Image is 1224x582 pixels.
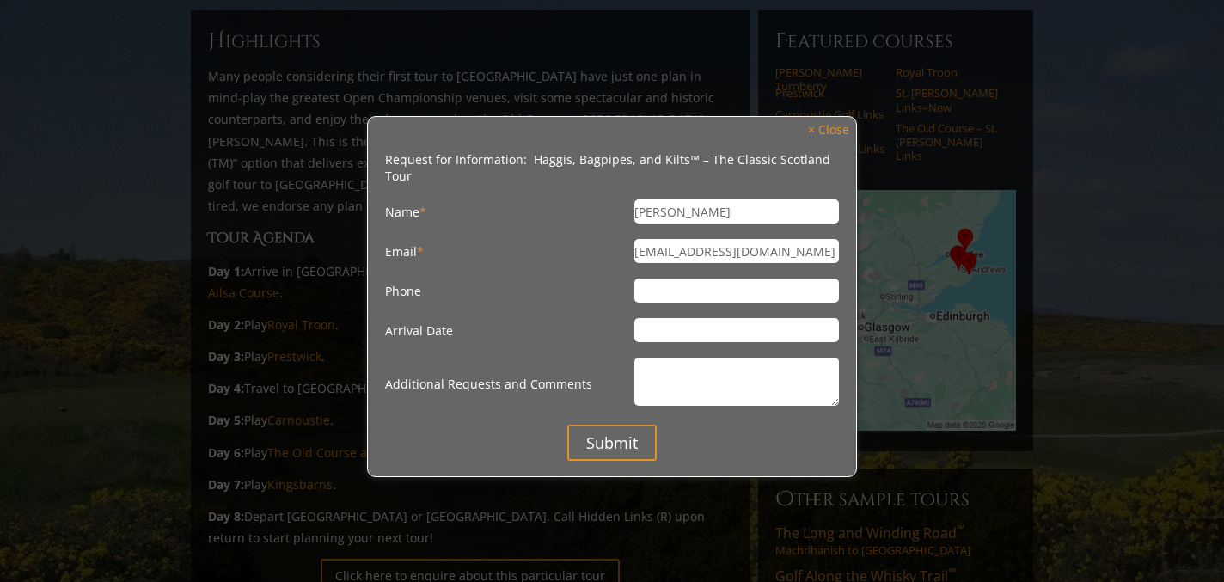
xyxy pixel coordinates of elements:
label: Additional Requests and Comments [385,358,634,409]
label: Arrival Date [385,318,634,342]
label: Name [385,199,634,224]
label: Phone [385,279,634,303]
li: Request for Information: Haggis, Bagpipes, and Kilts™ – The Classic Scotland Tour [385,151,839,184]
label: Email [385,239,634,263]
a: × Close [799,119,858,142]
input: Submit [567,425,657,461]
